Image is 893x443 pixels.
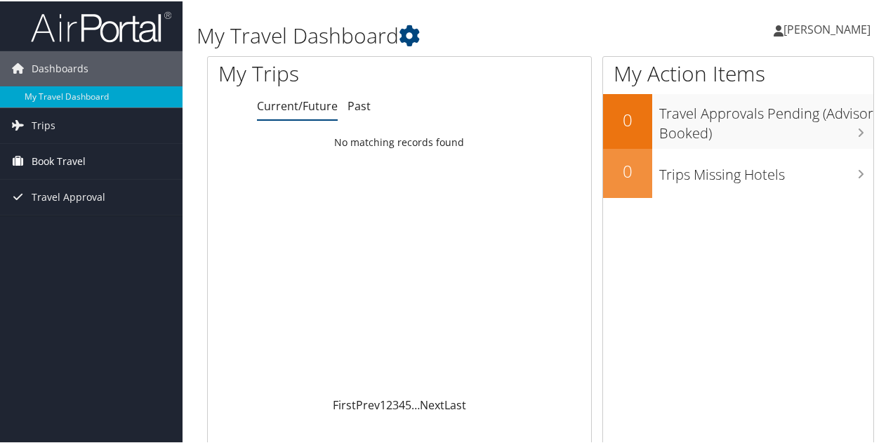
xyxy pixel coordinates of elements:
h1: My Travel Dashboard [197,20,655,49]
a: First [333,396,356,411]
h2: 0 [603,158,652,182]
span: Travel Approval [32,178,105,213]
a: 0Travel Approvals Pending (Advisor Booked) [603,93,873,147]
h1: My Action Items [603,58,873,87]
a: 0Trips Missing Hotels [603,147,873,197]
a: Next [420,396,444,411]
a: 4 [399,396,405,411]
span: … [411,396,420,411]
span: Trips [32,107,55,142]
h1: My Trips [218,58,421,87]
h3: Trips Missing Hotels [659,157,873,183]
a: 2 [386,396,392,411]
span: Book Travel [32,143,86,178]
span: Dashboards [32,50,88,85]
a: [PERSON_NAME] [774,7,885,49]
a: Current/Future [257,97,338,112]
span: [PERSON_NAME] [783,20,871,36]
a: 1 [380,396,386,411]
h2: 0 [603,107,652,131]
h3: Travel Approvals Pending (Advisor Booked) [659,95,873,142]
a: Last [444,396,466,411]
img: airportal-logo.png [31,9,171,42]
a: Prev [356,396,380,411]
a: 5 [405,396,411,411]
td: No matching records found [208,128,591,154]
a: 3 [392,396,399,411]
a: Past [348,97,371,112]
